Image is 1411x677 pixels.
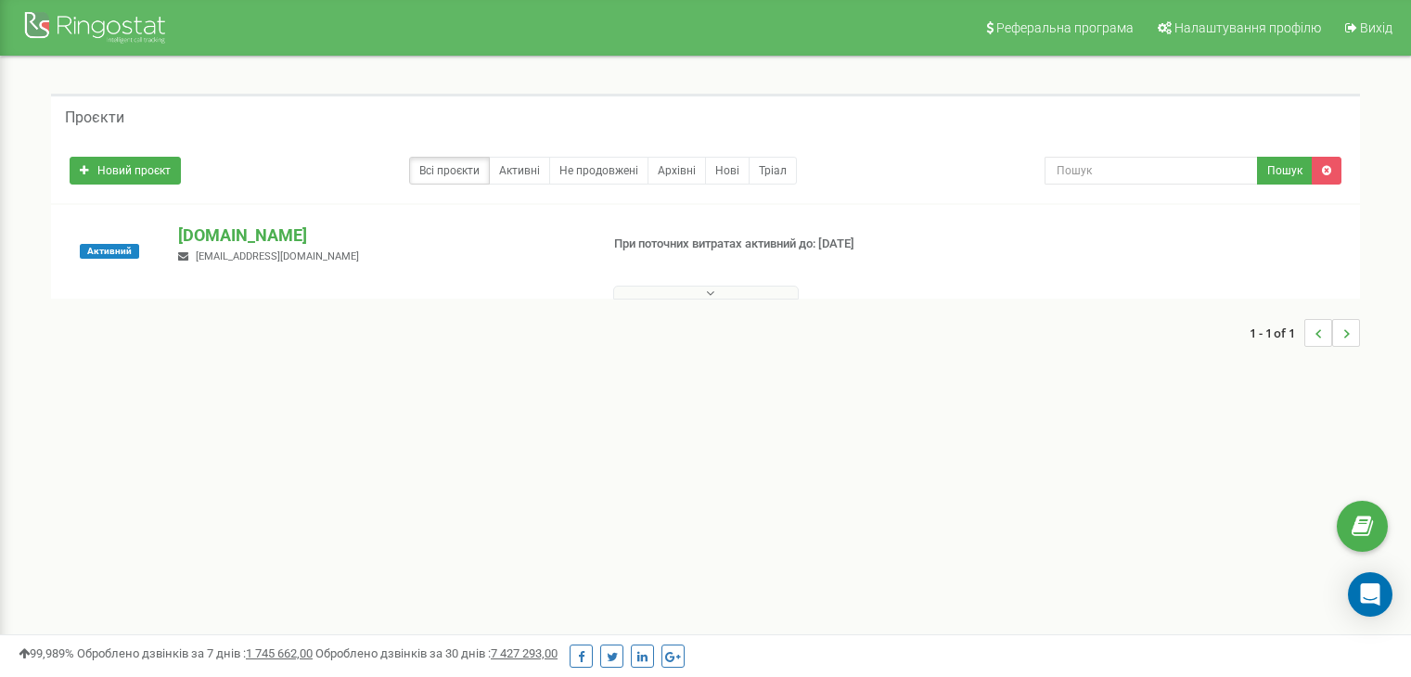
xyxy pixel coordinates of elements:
[65,109,124,126] h5: Проєкти
[1348,572,1392,617] div: Open Intercom Messenger
[178,224,584,248] p: [DOMAIN_NAME]
[705,157,750,185] a: Нові
[246,646,313,660] u: 1 745 662,00
[549,157,648,185] a: Не продовжені
[70,157,181,185] a: Новий проєкт
[80,244,139,259] span: Активний
[749,157,797,185] a: Тріал
[996,20,1134,35] span: Реферальна програма
[491,646,558,660] u: 7 427 293,00
[1174,20,1321,35] span: Налаштування профілю
[1250,319,1304,347] span: 1 - 1 of 1
[1250,300,1360,365] nav: ...
[614,236,911,253] p: При поточних витратах активний до: [DATE]
[19,646,74,660] span: 99,989%
[1045,157,1258,185] input: Пошук
[409,157,490,185] a: Всі проєкти
[489,157,550,185] a: Активні
[196,250,359,262] span: [EMAIL_ADDRESS][DOMAIN_NAME]
[77,646,313,660] span: Оброблено дзвінків за 7 днів :
[1360,20,1392,35] span: Вихід
[315,646,558,660] span: Оброблено дзвінків за 30 днів :
[1257,157,1313,185] button: Пошук
[648,157,706,185] a: Архівні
